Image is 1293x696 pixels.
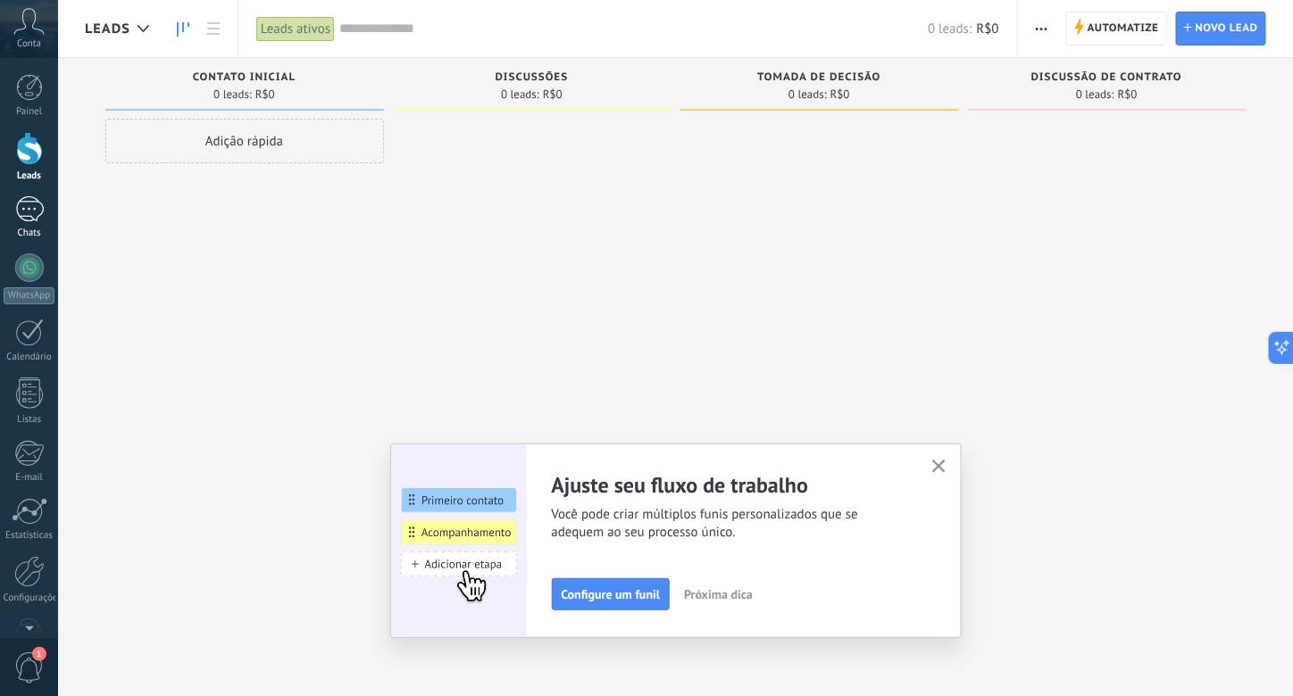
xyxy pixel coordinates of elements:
span: Automatize [1088,12,1159,45]
div: Calendário [4,352,55,363]
span: Tomada de decisão [757,71,880,84]
span: R$0 [1118,89,1138,100]
span: Novo lead [1196,12,1258,45]
span: Configure um funil [562,588,661,601]
button: Mais [1029,12,1055,46]
div: Discussão de contrato [977,71,1238,87]
span: Conta [17,38,41,50]
span: 0 leads: [788,89,827,100]
div: Contato inicial [114,71,375,87]
div: Estatísticas [4,530,55,542]
span: 1 [32,647,46,661]
div: Adição rápida [105,119,384,163]
span: R$0 [977,21,999,37]
span: 0 leads: [213,89,252,100]
button: Próxima dica [676,581,761,608]
div: Leads ativos [256,16,335,42]
div: Tomada de decisão [689,71,950,87]
span: Contato inicial [193,71,296,84]
span: Você pode criar múltiplos funis personalizados que se adequem ao seu processo único. [552,506,911,542]
span: R$0 [830,89,850,100]
div: E-mail [4,472,55,484]
span: 0 leads: [1076,89,1114,100]
a: Leads [168,12,198,46]
h2: Ajuste seu fluxo de trabalho [552,471,911,499]
div: Painel [4,106,55,118]
a: Automatize [1066,12,1167,46]
div: Configurações [4,592,55,604]
button: Configure um funil [552,578,671,610]
a: Novo lead [1176,12,1266,46]
span: R$0 [543,89,563,100]
div: Listas [4,414,55,426]
span: Leads [85,21,130,37]
span: 0 leads: [501,89,539,100]
div: Leads [4,170,55,182]
div: Discussões [402,71,663,87]
span: Próxima dica [684,588,753,601]
div: Chats [4,228,55,239]
a: Lista [198,12,229,46]
span: Discussão de contrato [1031,71,1182,84]
div: WhatsApp [4,287,54,304]
span: 0 leads: [928,21,972,37]
span: R$0 [255,89,275,100]
span: Discussões [496,71,569,84]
